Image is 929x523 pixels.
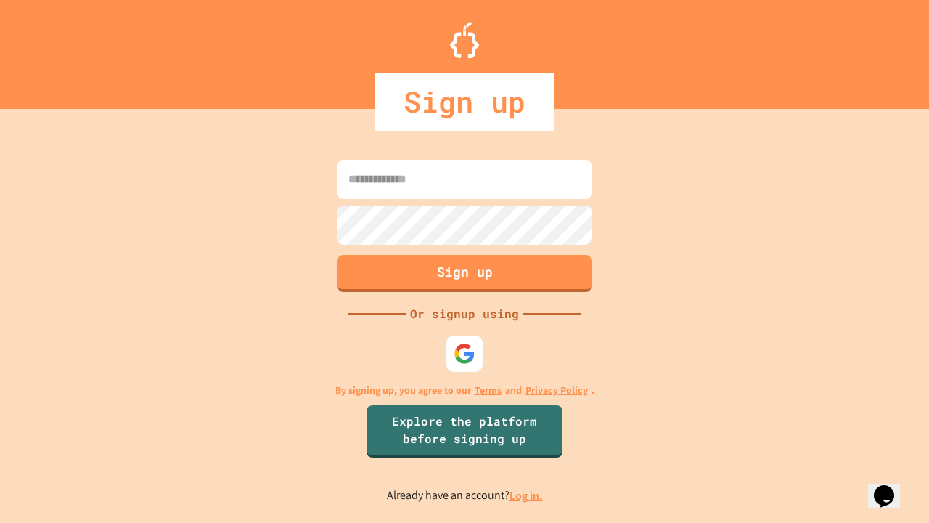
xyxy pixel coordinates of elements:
[525,383,588,398] a: Privacy Policy
[509,488,543,503] a: Log in.
[475,383,502,398] a: Terms
[406,305,523,323] div: Or signup using
[450,22,479,58] img: Logo.svg
[367,405,562,458] a: Explore the platform before signing up
[868,465,914,508] iframe: chat widget
[375,73,554,131] div: Sign up
[387,487,543,505] p: Already have an account?
[337,255,592,292] button: Sign up
[335,383,594,398] p: By signing up, you agree to our and .
[454,343,475,365] img: google-icon.svg
[809,402,914,463] iframe: chat widget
